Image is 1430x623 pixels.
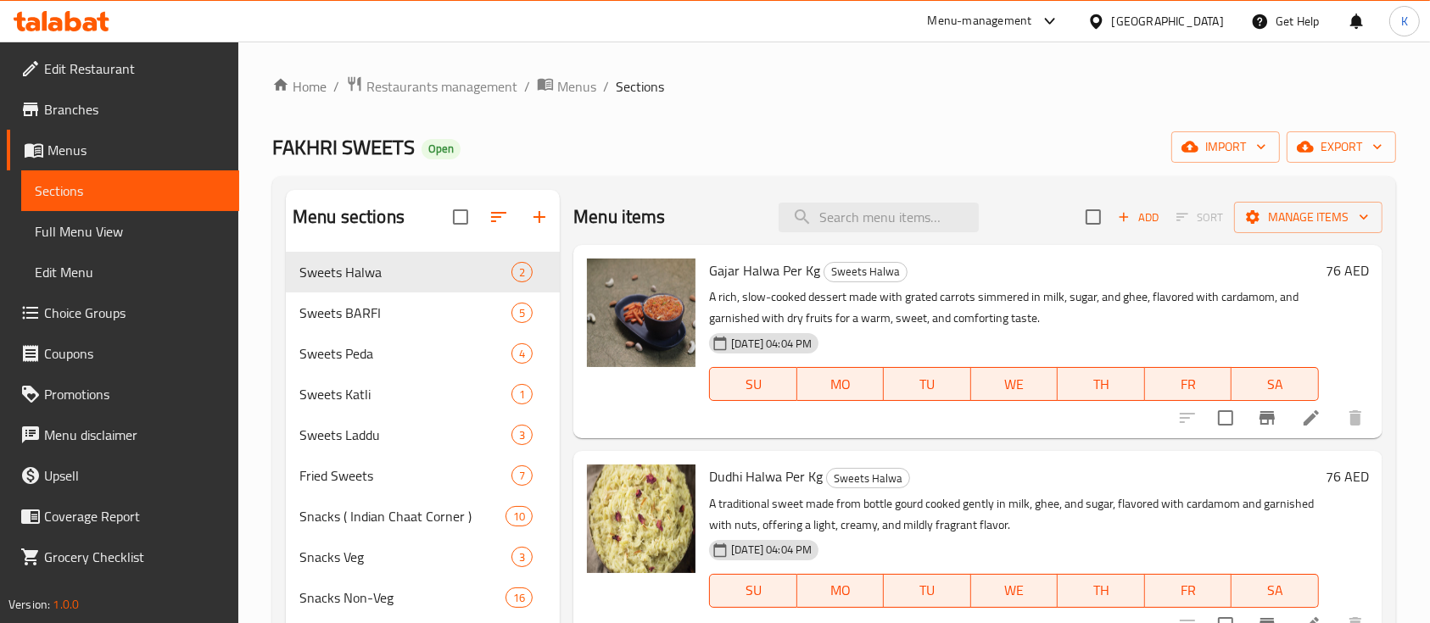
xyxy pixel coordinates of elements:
span: WE [978,372,1052,397]
span: Sort sections [478,197,519,237]
button: import [1171,131,1280,163]
img: Gajar Halwa Per Kg [587,259,695,367]
span: TH [1064,372,1138,397]
input: search [779,203,979,232]
button: FR [1145,574,1232,608]
div: Snacks Non-Veg16 [286,577,560,618]
span: FR [1152,372,1226,397]
li: / [603,76,609,97]
button: Branch-specific-item [1247,398,1288,438]
span: Snacks Veg [299,547,511,567]
button: WE [971,574,1059,608]
p: A rich, slow-cooked dessert made with grated carrots simmered in milk, sugar, and ghee, flavored ... [709,286,1319,329]
div: items [506,506,533,526]
div: Sweets Halwa [826,468,910,488]
span: Sections [35,181,226,201]
span: Sweets Laddu [299,425,511,445]
div: Sweets Halwa [824,262,908,282]
span: Select section first [1165,204,1234,231]
button: SU [709,574,796,608]
button: MO [797,574,885,608]
li: / [333,76,339,97]
div: items [506,587,533,608]
span: Fried Sweets [299,465,511,486]
button: Add [1111,204,1165,231]
a: Edit Restaurant [7,48,239,89]
div: items [511,425,533,445]
h6: 76 AED [1326,259,1369,282]
span: Sweets Halwa [299,262,511,282]
span: Sections [616,76,664,97]
button: export [1287,131,1396,163]
a: Promotions [7,374,239,414]
h2: Menu items [573,204,666,230]
span: WE [978,578,1052,603]
nav: breadcrumb [272,75,1396,97]
h2: Menu sections [293,204,405,230]
span: K [1401,12,1408,31]
div: Sweets Katli1 [286,374,560,414]
div: Menu-management [928,11,1032,31]
span: Sweets Halwa [824,262,907,281]
a: Edit Menu [21,252,239,292]
div: items [511,262,533,282]
img: Dudhi Halwa Per Kg [587,464,695,573]
span: Open [422,142,461,156]
div: Sweets BARFI5 [286,292,560,333]
span: Select to update [1208,400,1243,436]
span: [DATE] 04:04 PM [724,542,818,558]
div: items [511,343,533,364]
a: Full Menu View [21,211,239,252]
span: export [1300,136,1383,158]
h6: 76 AED [1326,464,1369,488]
span: Snacks ( Indian Chaat Corner ) [299,506,506,526]
div: items [511,384,533,404]
button: SA [1232,367,1319,401]
a: Upsell [7,455,239,496]
span: [DATE] 04:04 PM [724,336,818,352]
button: TU [884,367,971,401]
span: Sweets Katli [299,384,511,404]
span: Edit Restaurant [44,58,226,79]
span: Menus [47,140,226,160]
span: MO [804,372,878,397]
span: Coverage Report [44,506,226,526]
span: 16 [506,590,532,606]
div: Snacks Non-Veg [299,587,506,608]
span: Menu disclaimer [44,425,226,445]
div: Sweets Halwa2 [286,252,560,292]
div: items [511,303,533,323]
span: Manage items [1248,207,1369,228]
span: SU [717,578,790,603]
a: Coverage Report [7,496,239,537]
div: Open [422,139,461,159]
a: Choice Groups [7,292,239,333]
div: Snacks Veg3 [286,537,560,577]
span: 7 [512,468,532,484]
span: Full Menu View [35,221,226,242]
li: / [524,76,530,97]
div: Sweets Peda [299,343,511,364]
span: Sweets BARFI [299,303,511,323]
a: Menu disclaimer [7,414,239,455]
span: 10 [506,509,532,525]
p: A traditional sweet made from bottle gourd cooked gently in milk, ghee, and sugar, flavored with ... [709,493,1319,536]
a: Menus [537,75,596,97]
div: items [511,547,533,567]
span: Select section [1075,199,1111,235]
div: Sweets Laddu3 [286,414,560,455]
button: delete [1335,398,1376,438]
a: Branches [7,89,239,130]
span: Grocery Checklist [44,547,226,567]
span: FAKHRI SWEETS [272,128,415,166]
span: Branches [44,99,226,120]
span: 3 [512,427,532,443]
span: import [1185,136,1266,158]
button: TU [884,574,971,608]
span: MO [804,578,878,603]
